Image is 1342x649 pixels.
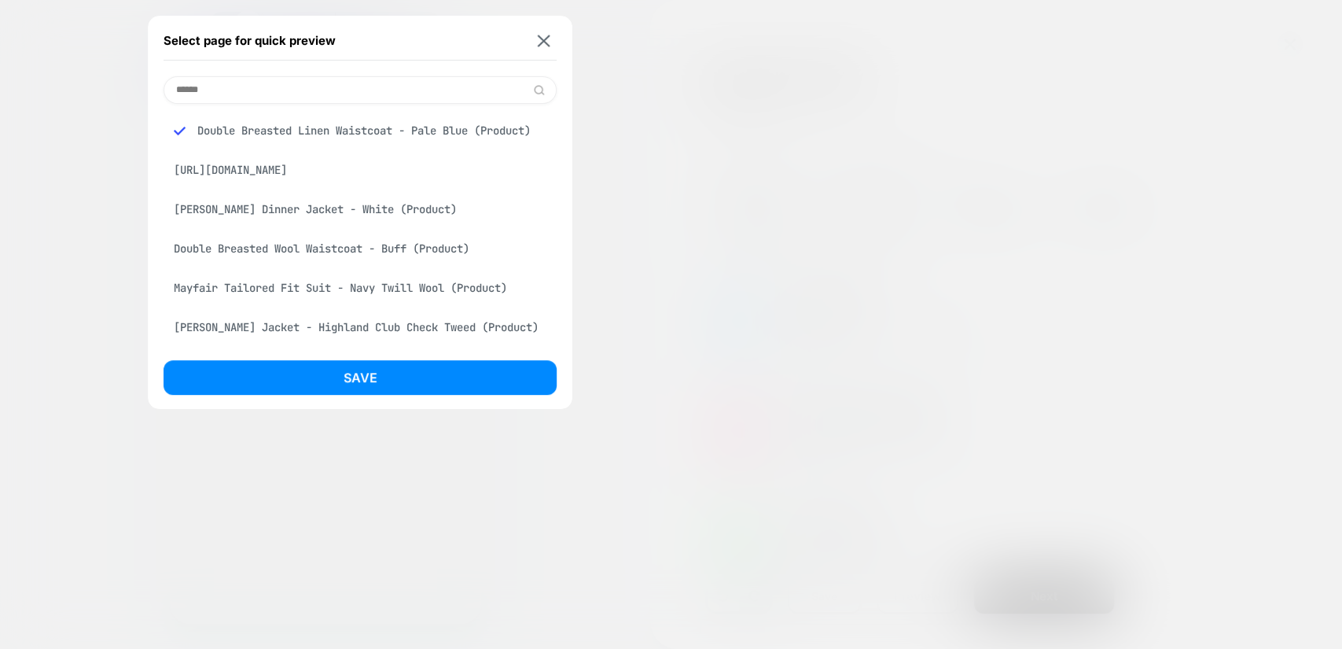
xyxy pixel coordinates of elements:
button: Save [164,360,557,395]
div: [PERSON_NAME] Jacket - Highland Club Check Tweed (Product) [164,312,557,342]
div: Double Breasted Linen Waistcoat - Pale Blue (Product) [164,116,557,146]
img: close [538,35,550,46]
div: Mayfair Tailored Fit Suit - Navy Twill Wool (Product) [164,273,557,303]
img: edit [533,84,545,96]
span: Select page for quick preview [164,33,336,48]
div: [PERSON_NAME] Dinner Jacket - White (Product) [164,194,557,224]
img: blue checkmark [174,125,186,137]
div: Double Breasted Wool Waistcoat - Buff (Product) [164,234,557,264]
div: [URL][DOMAIN_NAME] [164,155,557,185]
